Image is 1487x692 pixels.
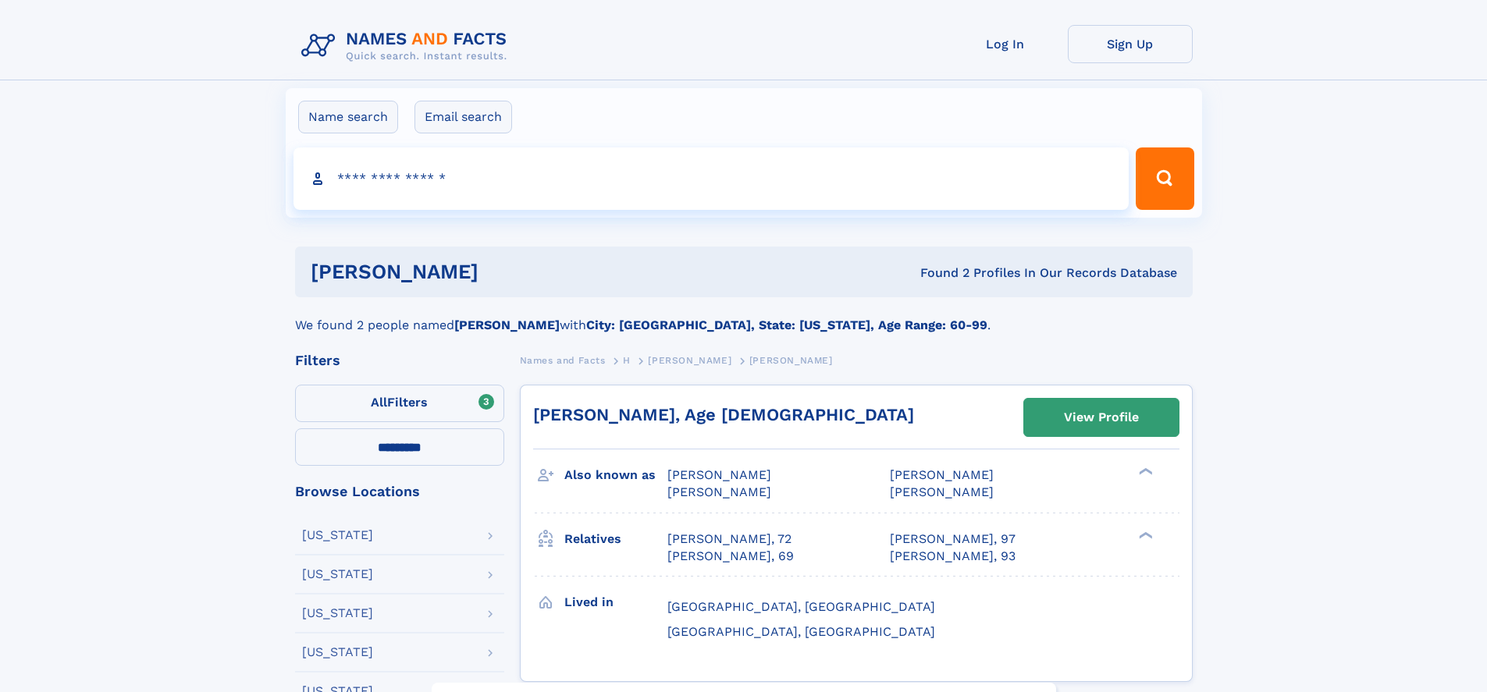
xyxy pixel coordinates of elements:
[564,526,667,552] h3: Relatives
[302,646,373,658] div: [US_STATE]
[648,355,731,366] span: [PERSON_NAME]
[311,262,699,282] h1: [PERSON_NAME]
[295,385,504,422] label: Filters
[295,353,504,367] div: Filters
[1135,530,1154,540] div: ❯
[1024,399,1179,436] a: View Profile
[564,589,667,616] h3: Lived in
[1064,399,1139,435] div: View Profile
[1135,467,1154,477] div: ❯
[667,484,771,499] span: [PERSON_NAME]
[520,350,606,370] a: Names and Facts
[667,548,794,565] a: [PERSON_NAME], 69
[749,355,833,366] span: [PERSON_NAME]
[667,624,935,639] span: [GEOGRAPHIC_DATA], [GEOGRAPHIC_DATA]
[648,350,731,370] a: [PERSON_NAME]
[943,25,1068,63] a: Log In
[1068,25,1193,63] a: Sign Up
[890,531,1016,548] a: [PERSON_NAME], 97
[890,467,994,482] span: [PERSON_NAME]
[295,484,504,499] div: Browse Locations
[890,548,1016,565] a: [PERSON_NAME], 93
[414,101,512,133] label: Email search
[699,264,1177,282] div: Found 2 Profiles In Our Records Database
[295,25,520,67] img: Logo Names and Facts
[890,484,994,499] span: [PERSON_NAME]
[302,529,373,541] div: [US_STATE]
[623,350,631,370] a: H
[293,147,1129,210] input: search input
[302,607,373,619] div: [US_STATE]
[667,599,935,614] span: [GEOGRAPHIC_DATA], [GEOGRAPHIC_DATA]
[533,405,914,424] a: [PERSON_NAME], Age [DEMOGRAPHIC_DATA]
[298,101,398,133] label: Name search
[586,318,987,332] b: City: [GEOGRAPHIC_DATA], State: [US_STATE], Age Range: 60-99
[302,568,373,580] div: [US_STATE]
[295,297,1193,335] div: We found 2 people named with .
[564,462,667,488] h3: Also known as
[1136,147,1194,210] button: Search Button
[454,318,560,332] b: [PERSON_NAME]
[667,467,771,482] span: [PERSON_NAME]
[623,355,631,366] span: H
[667,531,792,548] a: [PERSON_NAME], 72
[371,395,387,410] span: All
